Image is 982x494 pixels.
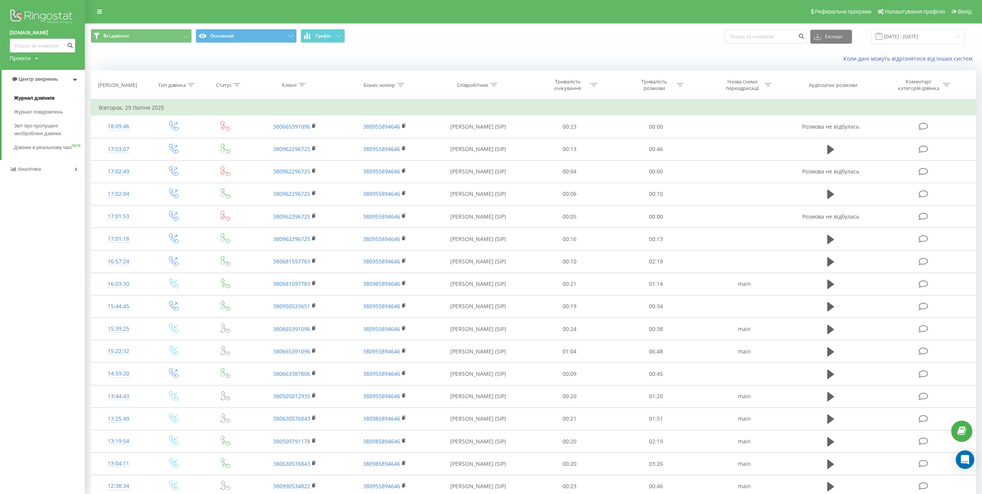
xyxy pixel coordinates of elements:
a: 380509791178 [273,438,310,445]
td: 00:00 [613,160,699,183]
div: 15:39:25 [99,321,139,336]
div: 17:01:18 [99,231,139,246]
a: 380962296725 [273,235,310,243]
a: 380955894646 [363,190,400,197]
input: Пошук за номером [725,30,806,44]
button: Основний [196,29,297,43]
div: 17:02:04 [99,187,139,202]
td: 00:19 [526,295,613,317]
a: 380681597783 [273,280,310,287]
span: Вихід [958,8,972,15]
a: 380955894646 [363,145,400,153]
button: Графік [301,29,345,43]
div: Тип дзвінка [158,82,186,88]
a: 380955894646 [363,258,400,265]
div: Проекти [10,54,30,62]
a: Коли дані можуть відрізнятися вiд інших систем [843,55,976,62]
td: [PERSON_NAME] (SIP) [429,430,526,453]
span: Реферальна програма [815,8,872,15]
td: 00:16 [526,228,613,250]
span: Розмова не відбулась [802,213,859,220]
span: Всі дзвінки [103,33,129,39]
span: Звіт про пропущені необроблені дзвінки [14,122,81,138]
div: [PERSON_NAME] [98,82,137,88]
div: 13:25:49 [99,411,139,426]
span: Розмова не відбулась [802,123,859,130]
div: Аудіозапис розмови [809,82,857,88]
div: 12:38:34 [99,479,139,494]
td: main [699,385,789,407]
td: [PERSON_NAME] (SIP) [429,115,526,138]
td: main [699,453,789,475]
span: Аналiтика [18,166,41,172]
a: Журнал повідомлень [14,105,85,119]
td: Вівторок, 29 Липня 2025 [91,100,976,115]
div: 13:44:43 [99,389,139,404]
td: 00:00 [613,115,699,138]
a: Журнал дзвінків [14,91,85,105]
td: 03:26 [613,453,699,475]
td: 02:19 [613,250,699,273]
div: 16:57:24 [99,254,139,269]
a: 380985894646 [363,438,400,445]
td: main [699,273,789,295]
a: Звіт про пропущені необроблені дзвінки [14,119,85,141]
a: 380955894646 [363,168,400,175]
td: [PERSON_NAME] (SIP) [429,453,526,475]
td: [PERSON_NAME] (SIP) [429,363,526,385]
td: 01:51 [613,407,699,430]
td: [PERSON_NAME] (SIP) [429,340,526,363]
td: 00:13 [526,138,613,160]
td: 00:34 [613,295,699,317]
span: Журнал повідомлень [14,108,63,116]
a: 380955894646 [363,392,400,400]
td: main [699,430,789,453]
div: 17:02:49 [99,164,139,179]
a: 380505012935 [273,392,310,400]
td: main [699,407,789,430]
td: [PERSON_NAME] (SIP) [429,273,526,295]
td: 00:21 [526,407,613,430]
td: 00:10 [613,183,699,205]
span: Журнал дзвінків [14,94,55,102]
td: 00:38 [613,318,699,340]
td: 01:14 [613,273,699,295]
a: Центр звернень [2,70,85,88]
a: 380962296725 [273,190,310,197]
span: Центр звернень [19,76,58,82]
a: 380663387806 [273,370,310,377]
a: 380630576843 [273,415,310,422]
div: Клієнт [282,82,297,88]
div: 15:44:45 [99,299,139,314]
span: Налаштування профілю [885,8,945,15]
a: 380955894646 [363,213,400,220]
td: [PERSON_NAME] (SIP) [429,138,526,160]
div: Бізнес номер [363,82,395,88]
a: 380955894646 [363,370,400,377]
div: 14:59:20 [99,366,139,381]
a: 380962296725 [273,145,310,153]
td: 06:48 [613,340,699,363]
td: 00:21 [526,273,613,295]
td: 02:19 [613,430,699,453]
div: Співробітник [457,82,488,88]
a: 380955894646 [363,302,400,310]
a: 380955894646 [363,235,400,243]
td: [PERSON_NAME] (SIP) [429,250,526,273]
td: main [699,318,789,340]
button: Всі дзвінки [91,29,192,43]
div: 17:03:07 [99,142,139,157]
div: 13:04:11 [99,456,139,471]
td: 00:24 [526,318,613,340]
td: 00:20 [526,453,613,475]
div: Назва схеми переадресації [722,78,763,92]
span: Дзвінки в реальному часі [14,144,72,151]
a: 380962296725 [273,168,310,175]
a: 380665391096 [273,348,310,355]
div: Тривалість очікування [547,78,588,92]
a: Дзвінки в реальному часіNEW [14,141,85,154]
input: Пошук за номером [10,39,75,53]
td: 01:20 [613,385,699,407]
a: 380990534822 [273,482,310,490]
div: 15:22:32 [99,344,139,359]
